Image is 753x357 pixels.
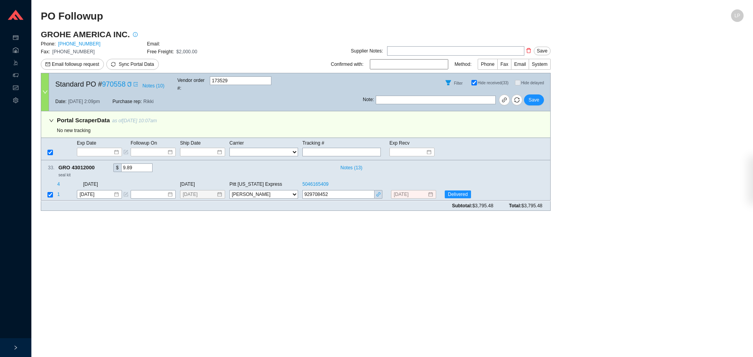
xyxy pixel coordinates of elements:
[147,49,174,54] span: Free Freight:
[58,173,71,177] span: seal kit
[127,80,132,88] div: Copy
[41,29,130,40] h3: GROHE AMERICA INC.
[57,127,159,134] div: No new tracking
[45,62,50,67] span: mail
[180,140,201,146] span: Ship Date
[130,32,140,37] span: info-circle
[445,191,471,199] span: Delivered
[113,163,121,172] div: $
[144,98,154,105] span: Rikki
[302,182,329,187] a: 5046165409
[340,164,362,172] span: Notes ( 13 )
[111,62,116,67] span: sync
[442,80,454,86] span: filter
[515,80,520,85] input: Hide delayed
[13,345,18,350] span: right
[83,181,128,188] span: [DATE]
[502,98,507,104] span: link
[183,191,216,199] input: 8/20/2025
[511,94,522,105] button: sync
[41,59,104,70] button: mailEmail followup request
[52,49,95,54] span: [PHONE_NUMBER]
[537,47,547,55] span: Save
[77,140,96,146] span: Exp Date
[41,9,568,23] h2: PO Followup
[124,192,128,197] span: form
[524,94,544,105] button: Save
[57,182,60,187] span: 4
[133,82,138,87] span: export
[481,62,495,67] span: Phone
[534,47,551,55] button: Save
[363,96,374,104] span: Note :
[389,140,409,146] span: Exp Recv
[96,163,101,172] div: Copy
[127,82,132,87] span: copy
[472,203,493,208] span: $3,795.48
[13,95,18,107] span: setting
[351,47,383,55] div: Supplier Notes:
[229,140,244,146] span: Carrier
[394,191,427,199] input: 8/26/2025
[57,117,110,123] span: Portal Scraper Data
[112,118,157,123] span: as of [DATE] 10:07am
[532,62,547,67] span: System
[102,80,125,88] a: 970558
[176,49,197,54] span: $2,000.00
[478,81,509,85] span: Hide received (33)
[442,76,455,89] button: Filter
[55,98,67,105] span: Date:
[524,45,533,56] button: delete
[113,98,142,105] span: Purchase rep:
[735,9,740,22] span: LP
[41,41,56,47] span: Phone:
[337,163,363,169] button: Notes (13)
[331,59,551,70] div: Confirmed with: Method:
[529,96,539,104] span: Save
[514,62,526,67] span: Email
[52,60,99,68] span: Email followup request
[49,118,54,123] span: down
[375,192,381,198] span: link
[57,192,60,198] span: 1
[509,202,542,210] span: Total:
[142,82,165,87] button: Notes (10)
[55,78,125,90] span: Standard PO #
[106,59,159,70] button: syncSync Portal Data
[500,62,508,67] span: Fax
[133,80,138,88] a: export
[119,62,154,67] span: Sync Portal Data
[525,48,533,53] span: delete
[521,81,544,85] span: Hide delayed
[41,164,55,172] div: 33 .
[13,82,18,95] span: fund
[302,140,324,146] span: Tracking #
[124,150,128,154] span: form
[68,98,100,105] span: [DATE] 2:09pm
[131,140,157,146] span: Followup On
[499,94,510,105] a: link
[142,82,164,90] span: Notes ( 10 )
[147,41,160,47] span: Email:
[512,97,522,103] span: sync
[58,41,100,47] a: [PHONE_NUMBER]
[454,81,462,85] span: Filter
[229,180,302,190] td: Pitt [US_STATE] Express
[41,49,50,54] span: Fax:
[471,80,477,85] input: Hide received(33)
[58,163,102,172] span: GRO 43012000
[80,191,113,199] input: 9/23/2025
[522,203,542,208] span: $3,795.48
[42,89,48,95] span: down
[177,76,208,92] span: Vendor order # :
[375,191,381,199] a: link
[180,180,229,190] td: [DATE]
[13,32,18,45] span: credit-card
[452,202,493,210] span: Subtotal:
[130,29,141,40] button: info-circle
